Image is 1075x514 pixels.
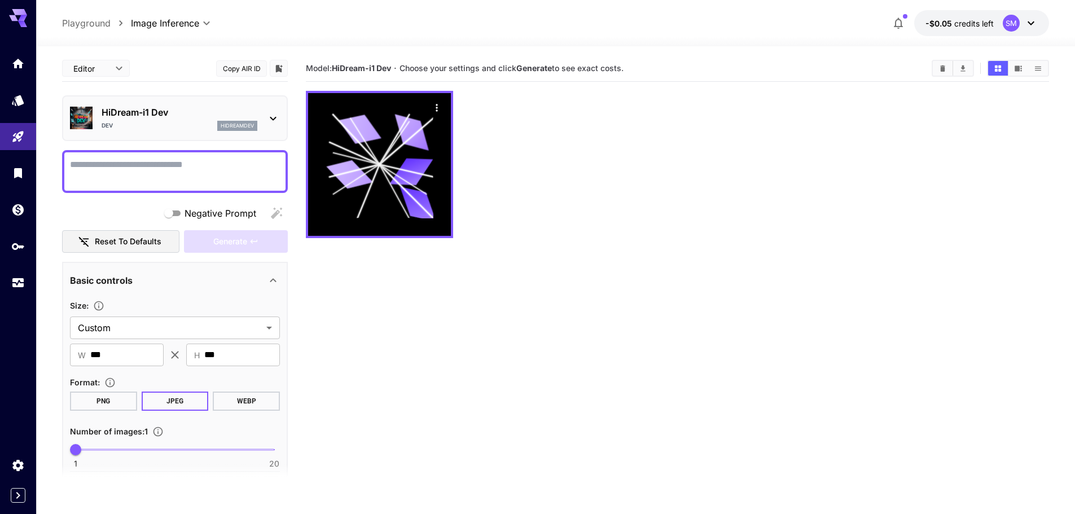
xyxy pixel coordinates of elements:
[954,19,994,28] span: credits left
[516,63,552,73] b: Generate
[1028,61,1048,76] button: Show images in list view
[11,93,25,107] div: Models
[62,16,111,30] a: Playground
[11,458,25,472] div: Settings
[148,426,168,437] button: Specify how many images to generate in a single request. Each image generation will be charged se...
[73,63,108,74] span: Editor
[332,63,391,73] b: HiDream-i1 Dev
[62,16,131,30] nav: breadcrumb
[988,61,1008,76] button: Show images in grid view
[70,274,133,287] p: Basic controls
[78,349,86,362] span: W
[102,106,257,119] p: HiDream-i1 Dev
[987,60,1049,77] div: Show images in grid viewShow images in video viewShow images in list view
[213,392,280,411] button: WEBP
[70,101,280,135] div: HiDream-i1 DevDevhidreamdev
[1003,15,1020,32] div: SM
[70,377,100,387] span: Format :
[400,63,624,73] span: Choose your settings and click to see exact costs.
[100,377,120,388] button: Choose the file format for the output image.
[70,301,89,310] span: Size :
[62,230,179,253] button: Reset to defaults
[11,130,25,144] div: Playground
[394,61,397,75] p: ·
[428,99,445,116] div: Actions
[221,122,254,130] p: hidreamdev
[11,166,25,180] div: Library
[925,19,954,28] span: -$0.05
[70,392,137,411] button: PNG
[11,488,25,503] button: Expand sidebar
[933,61,953,76] button: Clear Images
[925,17,994,29] div: -$0.0545
[274,61,284,75] button: Add to library
[11,56,25,71] div: Home
[185,207,256,220] span: Negative Prompt
[1008,61,1028,76] button: Show images in video view
[269,458,279,469] span: 20
[953,61,973,76] button: Download All
[131,16,199,30] span: Image Inference
[102,121,113,130] p: Dev
[78,321,262,335] span: Custom
[11,276,25,290] div: Usage
[914,10,1049,36] button: -$0.0545SM
[194,349,200,362] span: H
[306,63,391,73] span: Model:
[11,203,25,217] div: Wallet
[932,60,974,77] div: Clear ImagesDownload All
[70,427,148,436] span: Number of images : 1
[216,60,267,77] button: Copy AIR ID
[70,267,280,294] div: Basic controls
[11,239,25,253] div: API Keys
[142,392,209,411] button: JPEG
[89,300,109,311] button: Adjust the dimensions of the generated image by specifying its width and height in pixels, or sel...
